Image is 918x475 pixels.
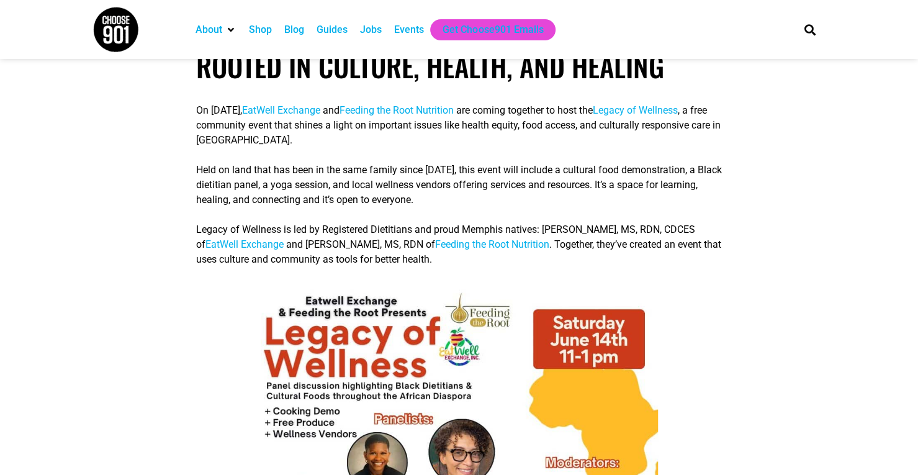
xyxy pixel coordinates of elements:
[394,22,424,37] a: Events
[286,238,435,250] span: and [PERSON_NAME], MS, RDN of
[196,104,721,146] span: , a free community event that shines a light on important issues like health equity, food access,...
[196,238,721,265] span: . Together, they’ve created an event that uses culture and community as tools for better health.
[435,238,549,250] a: Feeding the Root Nutrition
[242,104,320,116] a: EatWell Exchange
[456,104,462,116] span: a
[196,224,695,250] span: Legacy of Wellness is led by Registered Dietitians and proud Memphis natives: [PERSON_NAME], MS, ...
[196,104,242,116] span: On [DATE],
[340,104,454,116] a: Feeding the Root Nutrition
[196,164,722,206] span: Held on land that has been in the same family since [DATE], this event will include a cultural fo...
[196,16,722,83] h1: Legacy of Wellness: A Community Event Rooted in Culture, Health, and Healing
[462,104,593,116] span: re coming together to host the
[189,19,243,40] div: About
[799,19,820,40] div: Search
[196,22,222,37] a: About
[593,104,678,116] a: Legacy of Wellness
[249,22,272,37] a: Shop
[205,238,284,250] a: EatWell Exchange
[443,22,543,37] a: Get Choose901 Emails
[189,19,783,40] nav: Main nav
[317,22,348,37] a: Guides
[360,22,382,37] a: Jobs
[323,104,340,116] span: and
[284,22,304,37] a: Blog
